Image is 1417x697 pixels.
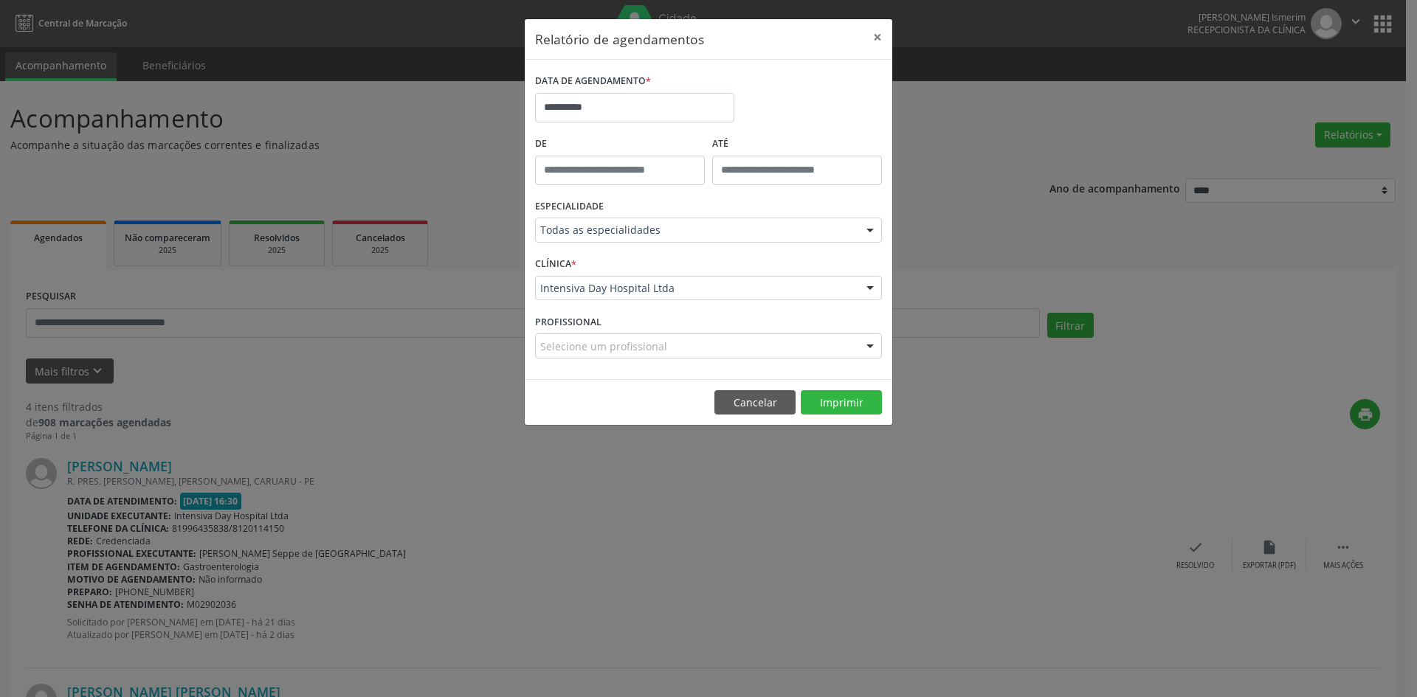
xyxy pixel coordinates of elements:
label: De [535,133,705,156]
label: ESPECIALIDADE [535,195,604,218]
span: Selecione um profissional [540,339,667,354]
h5: Relatório de agendamentos [535,30,704,49]
button: Cancelar [714,390,796,415]
button: Close [863,19,892,55]
label: PROFISSIONAL [535,311,601,333]
label: DATA DE AGENDAMENTO [535,70,651,93]
span: Intensiva Day Hospital Ltda [540,281,852,296]
label: ATÉ [712,133,882,156]
button: Imprimir [801,390,882,415]
label: CLÍNICA [535,253,576,276]
span: Todas as especialidades [540,223,852,237]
